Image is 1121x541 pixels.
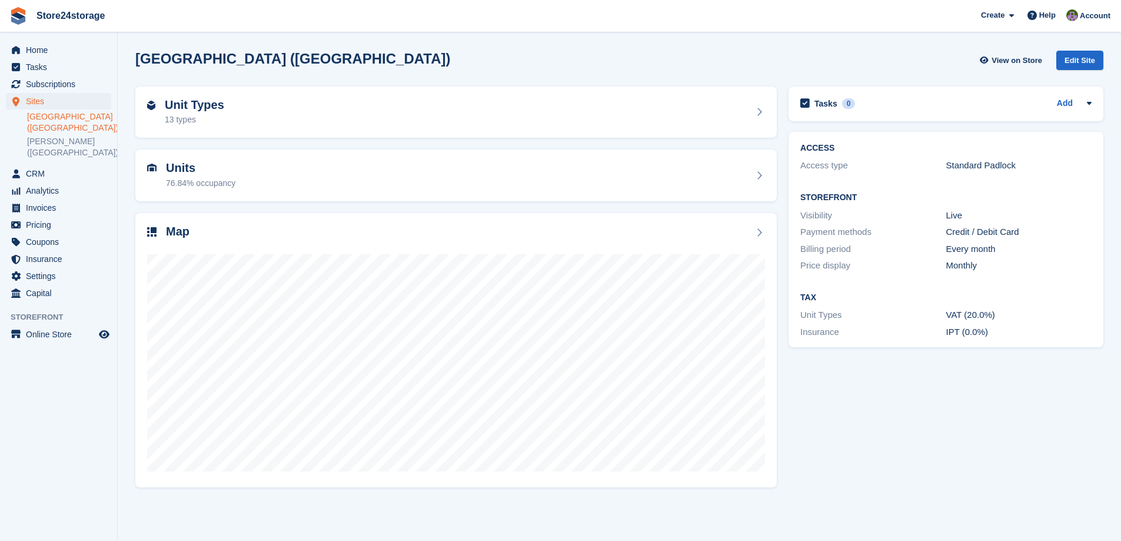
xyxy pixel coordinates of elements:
[800,243,946,256] div: Billing period
[800,259,946,273] div: Price display
[6,251,111,267] a: menu
[165,114,224,126] div: 13 types
[946,326,1092,339] div: IPT (0.0%)
[135,150,777,201] a: Units 76.84% occupancy
[147,101,155,110] img: unit-type-icn-2b2737a686de81e16bb02015468b77c625bbabd49415b5ef34ead5e3b44a266d.svg
[26,285,97,301] span: Capital
[26,42,97,58] span: Home
[26,217,97,233] span: Pricing
[800,326,946,339] div: Insurance
[800,159,946,172] div: Access type
[842,98,856,109] div: 0
[26,234,97,250] span: Coupons
[6,182,111,199] a: menu
[946,259,1092,273] div: Monthly
[6,268,111,284] a: menu
[6,217,111,233] a: menu
[166,177,235,190] div: 76.84% occupancy
[166,161,235,175] h2: Units
[135,213,777,488] a: Map
[992,55,1042,67] span: View on Store
[6,326,111,343] a: menu
[814,98,837,109] h2: Tasks
[800,225,946,239] div: Payment methods
[6,285,111,301] a: menu
[11,311,117,323] span: Storefront
[1080,10,1110,22] span: Account
[26,326,97,343] span: Online Store
[26,93,97,109] span: Sites
[800,193,1092,203] h2: Storefront
[6,93,111,109] a: menu
[9,7,27,25] img: stora-icon-8386f47178a22dfd0bd8f6a31ec36ba5ce8667c1dd55bd0f319d3a0aa187defe.svg
[26,59,97,75] span: Tasks
[1057,97,1073,111] a: Add
[1056,51,1103,70] div: Edit Site
[165,98,224,112] h2: Unit Types
[26,165,97,182] span: CRM
[6,42,111,58] a: menu
[26,182,97,199] span: Analytics
[97,327,111,341] a: Preview store
[946,209,1092,223] div: Live
[26,251,97,267] span: Insurance
[6,165,111,182] a: menu
[946,243,1092,256] div: Every month
[1056,51,1103,75] a: Edit Site
[147,164,157,172] img: unit-icn-7be61d7bf1b0ce9d3e12c5938cc71ed9869f7b940bace4675aadf7bd6d80202e.svg
[166,225,189,238] h2: Map
[800,209,946,223] div: Visibility
[135,87,777,138] a: Unit Types 13 types
[32,6,110,25] a: Store24storage
[800,144,1092,153] h2: ACCESS
[946,159,1092,172] div: Standard Padlock
[1039,9,1056,21] span: Help
[946,225,1092,239] div: Credit / Debit Card
[27,136,111,158] a: [PERSON_NAME] ([GEOGRAPHIC_DATA])
[6,200,111,216] a: menu
[6,234,111,250] a: menu
[6,76,111,92] a: menu
[26,76,97,92] span: Subscriptions
[978,51,1047,70] a: View on Store
[981,9,1004,21] span: Create
[27,111,111,134] a: [GEOGRAPHIC_DATA] ([GEOGRAPHIC_DATA])
[135,51,451,67] h2: [GEOGRAPHIC_DATA] ([GEOGRAPHIC_DATA])
[1066,9,1078,21] img: Jane Welch
[26,200,97,216] span: Invoices
[147,227,157,237] img: map-icn-33ee37083ee616e46c38cad1a60f524a97daa1e2b2c8c0bc3eb3415660979fc1.svg
[946,308,1092,322] div: VAT (20.0%)
[26,268,97,284] span: Settings
[800,293,1092,303] h2: Tax
[800,308,946,322] div: Unit Types
[6,59,111,75] a: menu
